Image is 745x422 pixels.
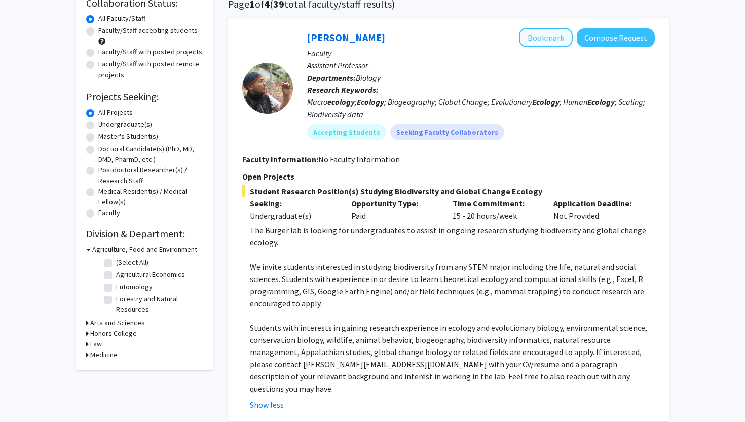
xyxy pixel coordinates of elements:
[98,59,203,80] label: Faculty/Staff with posted remote projects
[307,31,385,44] a: [PERSON_NAME]
[90,349,118,360] h3: Medicine
[445,197,546,222] div: 15 - 20 hours/week
[116,257,148,268] label: (Select All)
[307,47,655,59] p: Faculty
[307,124,386,140] mat-chip: Accepting Students
[357,97,384,107] b: Ecology
[8,376,43,414] iframe: Chat
[98,207,120,218] label: Faculty
[553,197,640,209] p: Application Deadline:
[307,59,655,72] p: Assistant Professor
[98,47,202,57] label: Faculty/Staff with posted projects
[90,318,145,328] h3: Arts and Sciences
[86,228,203,240] h2: Division & Department:
[351,197,437,209] p: Opportunity Type:
[92,244,197,255] h3: Agriculture, Food and Environment
[98,119,152,130] label: Undergraduate(s)
[98,13,145,24] label: All Faculty/Staff
[116,282,153,292] label: Entomology
[344,197,445,222] div: Paid
[250,224,655,249] p: The Burger lab is looking for undergraduates to assist in ongoing research studying biodiversity ...
[98,25,198,36] label: Faculty/Staff accepting students
[356,73,381,83] span: Biology
[327,97,355,107] b: ecology
[242,170,655,183] p: Open Projects
[98,186,203,207] label: Medical Resident(s) / Medical Fellow(s)
[390,124,504,140] mat-chip: Seeking Faculty Collaborators
[90,339,102,349] h3: Law
[250,197,336,209] p: Seeking:
[98,165,203,186] label: Postdoctoral Researcher(s) / Research Staff
[116,269,185,280] label: Agricultural Economics
[116,294,200,315] label: Forestry and Natural Resources
[307,73,356,83] b: Departments:
[98,144,203,165] label: Doctoral Candidate(s) (PhD, MD, DMD, PharmD, etc.)
[242,185,655,197] span: Student Research Position(s) Studying Biodiversity and Global Change Ecology
[90,328,137,339] h3: Honors College
[577,28,655,47] button: Compose Request to Joseph Burger
[453,197,539,209] p: Time Commitment:
[546,197,647,222] div: Not Provided
[250,261,655,309] p: We invite students interested in studying biodiversity from any STEM major including the life, na...
[519,28,573,47] button: Add Joseph Burger to Bookmarks
[250,209,336,222] div: Undergraduate(s)
[242,154,318,164] b: Faculty Information:
[250,322,655,395] p: Students with interests in gaining research experience in ecology and evolutionary biology, envir...
[307,96,655,120] div: Macro ; ; Biogeography; Global Change; Evolutionary ; Human ; Scaling; Biodiversity data
[318,154,400,164] span: No Faculty Information
[98,131,158,142] label: Master's Student(s)
[98,107,133,118] label: All Projects
[250,399,284,411] button: Show less
[307,85,379,95] b: Research Keywords:
[86,91,203,103] h2: Projects Seeking:
[587,97,615,107] b: Ecology
[532,97,560,107] b: Ecology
